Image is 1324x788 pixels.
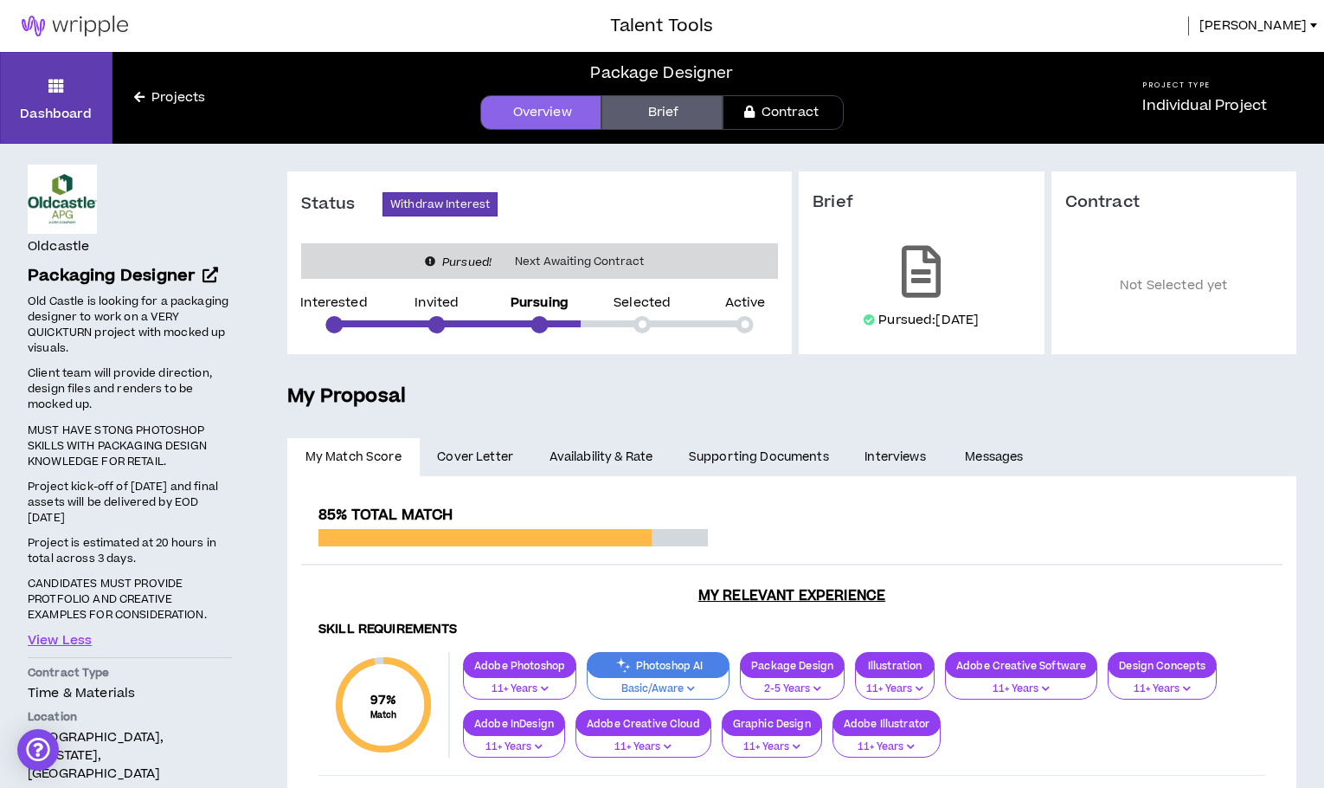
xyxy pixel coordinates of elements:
[370,691,397,709] span: 97 %
[587,740,700,755] p: 11+ Years
[287,438,420,476] a: My Match Score
[610,13,713,39] h3: Talent Tools
[464,659,575,672] p: Adobe Photoshop
[945,667,1097,700] button: 11+ Years
[1142,80,1267,91] h5: Project Type
[832,725,941,758] button: 11+ Years
[740,667,845,700] button: 2-5 Years
[733,740,811,755] p: 11+ Years
[601,95,723,130] a: Brief
[844,740,929,755] p: 11+ Years
[866,681,923,697] p: 11+ Years
[463,725,565,758] button: 11+ Years
[598,681,718,697] p: Basic/Aware
[28,423,207,469] span: MUST HAVE STONG PHOTOSHOP SKILLS WITH PACKAGING DESIGN KNOWLEDGE FOR RETAIL.
[382,192,498,216] button: Withdraw Interest
[948,438,1045,476] a: Messages
[28,709,232,725] p: Location
[587,667,729,700] button: Basic/Aware
[1065,192,1283,213] h3: Contract
[28,264,195,287] span: Packaging Designer
[723,717,821,730] p: Graphic Design
[1065,239,1283,333] p: Not Selected yet
[28,728,232,783] p: [GEOGRAPHIC_DATA], [US_STATE], [GEOGRAPHIC_DATA]
[1119,681,1205,697] p: 11+ Years
[588,659,729,672] p: Photoshop AI
[723,95,844,130] a: Contract
[671,438,846,476] a: Supporting Documents
[531,438,671,476] a: Availability & Rate
[474,681,565,697] p: 11+ Years
[1199,16,1307,36] span: [PERSON_NAME]
[318,505,453,526] span: 85% Total Match
[28,535,216,566] span: Project is estimated at 20 hours in total across 3 days.
[855,667,935,700] button: 11+ Years
[590,61,733,85] div: Package Designer
[463,667,576,700] button: 11+ Years
[20,105,92,123] p: Dashboard
[28,576,207,623] span: CANDIDATES MUST PROVIDE PROTFOLIO AND CREATIVE EXAMPLES FOR CONSIDERATION.
[741,659,844,672] p: Package Design
[28,294,228,356] span: Old Castle is looking for a packaging designer to work on a VERY QUICKTURN project with mocked up...
[28,365,212,412] span: Client team will provide direction, design files and renders to be mocked up.
[1108,667,1217,700] button: 11+ Years
[287,382,1296,411] h5: My Proposal
[511,297,569,309] p: Pursuing
[751,681,833,697] p: 2-5 Years
[1142,95,1267,116] p: Individual Project
[480,95,601,130] a: Overview
[112,88,227,107] a: Projects
[722,725,822,758] button: 11+ Years
[415,297,459,309] p: Invited
[878,312,979,329] p: Pursued: [DATE]
[847,438,948,476] a: Interviews
[442,255,492,270] i: Pursued!
[28,665,232,681] p: Contract Type
[813,192,1031,213] h3: Brief
[300,297,367,309] p: Interested
[301,587,1282,604] h3: My Relevant Experience
[28,264,232,289] a: Packaging Designer
[614,297,671,309] p: Selected
[437,448,513,467] span: Cover Letter
[856,659,934,672] p: Illustration
[1109,659,1216,672] p: Design Concepts
[28,237,89,256] h4: Oldcastle
[576,717,710,730] p: Adobe Creative Cloud
[464,717,564,730] p: Adobe InDesign
[28,479,218,526] span: Project kick-off of [DATE] and final assets will be delivered by EOD [DATE]
[28,631,92,650] button: View Less
[301,194,382,215] h3: Status
[956,681,1086,697] p: 11+ Years
[833,717,940,730] p: Adobe Illustrator
[28,684,232,702] p: Time & Materials
[17,729,59,771] div: Open Intercom Messenger
[505,253,654,270] span: Next Awaiting Contract
[370,709,397,721] small: Match
[575,725,711,758] button: 11+ Years
[318,622,1265,638] h4: Skill Requirements
[725,297,766,309] p: Active
[474,740,554,755] p: 11+ Years
[946,659,1096,672] p: Adobe Creative Software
